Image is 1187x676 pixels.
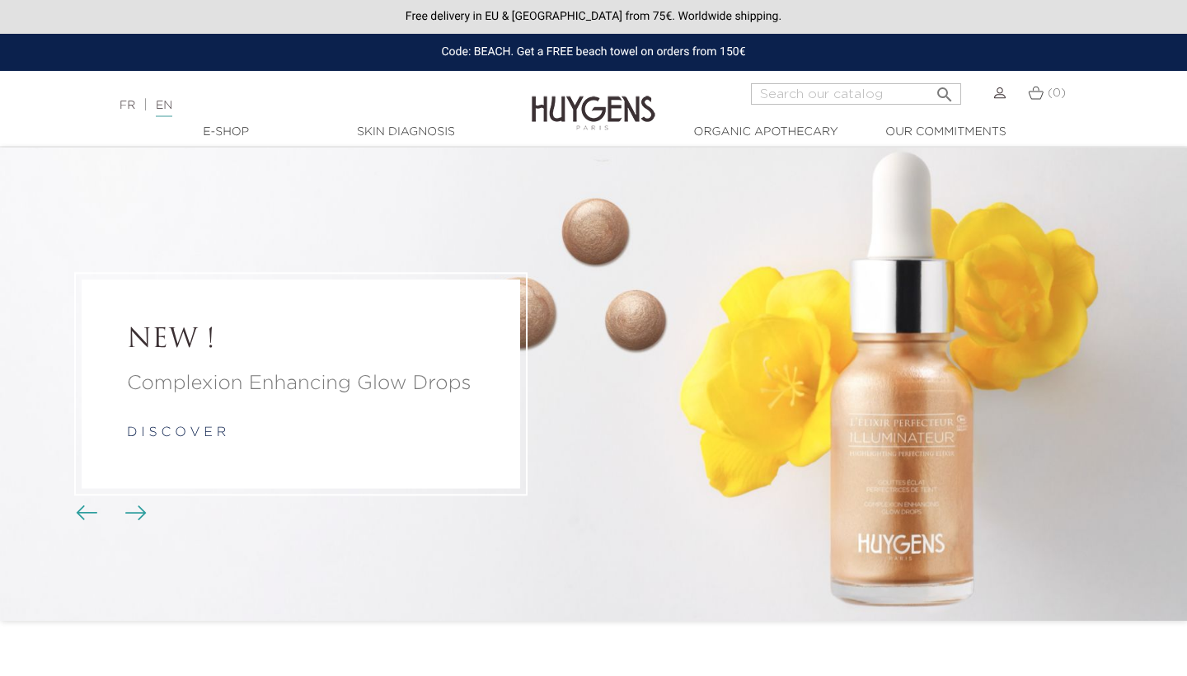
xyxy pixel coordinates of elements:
[82,501,136,526] div: Carousel buttons
[143,124,308,141] a: E-Shop
[127,427,226,440] a: d i s c o v e r
[111,96,482,115] div: |
[751,83,961,105] input: Search
[863,124,1028,141] a: Our commitments
[127,369,475,399] a: Complexion Enhancing Glow Drops
[930,78,959,101] button: 
[156,100,172,117] a: EN
[127,325,475,356] a: NEW !
[683,124,848,141] a: Organic Apothecary
[935,80,955,100] i: 
[323,124,488,141] a: Skin Diagnosis
[1048,87,1066,99] span: (0)
[120,100,135,111] a: FR
[532,69,655,133] img: Huygens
